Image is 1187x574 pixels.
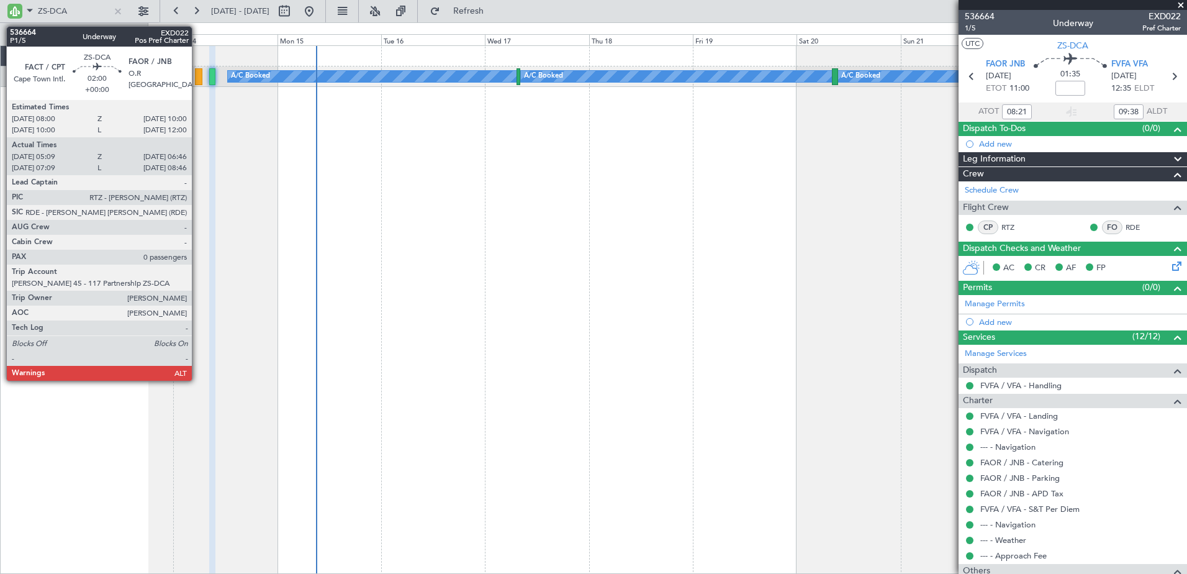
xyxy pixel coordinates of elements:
[986,83,1006,95] span: ETOT
[963,394,993,408] span: Charter
[1002,104,1032,119] input: --:--
[978,221,998,234] div: CP
[1102,221,1122,234] div: FO
[1142,23,1181,34] span: Pref Charter
[980,380,1062,391] a: FVFA / VFA - Handling
[211,6,269,17] span: [DATE] - [DATE]
[1142,10,1181,23] span: EXD022
[1057,39,1088,52] span: ZS-DCA
[524,67,563,86] div: A/C Booked
[980,411,1058,421] a: FVFA / VFA - Landing
[1066,262,1076,275] span: AF
[980,550,1047,561] a: --- - Approach Fee
[963,152,1026,166] span: Leg Information
[1114,104,1144,119] input: --:--
[1111,58,1148,71] span: FVFA VFA
[1060,68,1080,81] span: 01:35
[963,201,1009,215] span: Flight Crew
[963,330,995,345] span: Services
[965,298,1025,311] a: Manage Permits
[1035,262,1045,275] span: CR
[1009,83,1029,95] span: 11:00
[1142,122,1160,135] span: (0/0)
[980,426,1069,437] a: FVFA / VFA - Navigation
[6,68,69,76] a: ZS-DCALearjet 45
[979,317,1181,327] div: Add new
[962,38,983,49] button: UTC
[1134,83,1154,95] span: ELDT
[32,30,131,39] span: All Aircraft
[986,58,1025,71] span: FAOR JNB
[1142,281,1160,294] span: (0/0)
[38,2,109,20] input: A/C (Reg. or Type)
[231,67,270,86] div: A/C Booked
[485,34,589,45] div: Wed 17
[278,34,381,45] div: Mon 15
[173,34,277,45] div: Sun 14
[980,457,1063,468] a: FAOR / JNB - Catering
[1132,330,1160,343] span: (12/12)
[693,34,797,45] div: Fri 19
[963,167,984,181] span: Crew
[381,34,485,45] div: Tue 16
[424,1,499,21] button: Refresh
[1147,106,1167,118] span: ALDT
[1001,222,1029,233] a: RTZ
[980,519,1036,530] a: --- - Navigation
[963,242,1081,256] span: Dispatch Checks and Weather
[443,7,495,16] span: Refresh
[980,473,1060,483] a: FAOR / JNB - Parking
[980,488,1063,499] a: FAOR / JNB - APD Tax
[1096,262,1106,275] span: FP
[963,363,997,378] span: Dispatch
[1053,17,1093,30] div: Underway
[965,184,1019,197] a: Schedule Crew
[1126,222,1153,233] a: RDE
[1111,70,1137,83] span: [DATE]
[14,24,135,44] button: All Aircraft
[797,34,900,45] div: Sat 20
[963,281,992,295] span: Permits
[841,67,880,86] div: A/C Booked
[965,10,995,23] span: 536664
[6,68,34,76] span: ZS-DCA
[1003,262,1014,275] span: AC
[1111,83,1131,95] span: 12:35
[980,504,1080,514] a: FVFA / VFA - S&T Per Diem
[589,34,693,45] div: Thu 18
[965,348,1027,360] a: Manage Services
[6,78,38,87] a: FACT/CPT
[901,34,1004,45] div: Sun 21
[963,122,1026,136] span: Dispatch To-Dos
[150,25,171,35] div: [DATE]
[965,23,995,34] span: 1/5
[980,442,1036,452] a: --- - Navigation
[986,70,1011,83] span: [DATE]
[979,139,1181,149] div: Add new
[980,535,1026,545] a: --- - Weather
[978,106,999,118] span: ATOT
